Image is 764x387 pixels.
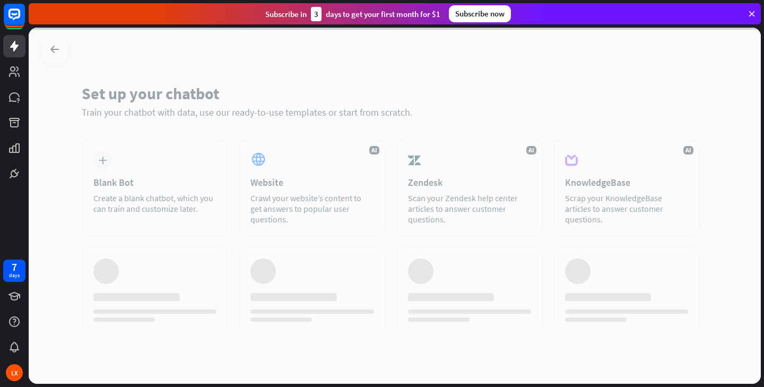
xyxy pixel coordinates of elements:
[3,260,25,282] a: 7 days
[311,7,322,21] div: 3
[265,7,440,21] div: Subscribe in days to get your first month for $1
[12,262,17,272] div: 7
[9,272,20,279] div: days
[449,5,511,22] div: Subscribe now
[6,364,23,381] div: LX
